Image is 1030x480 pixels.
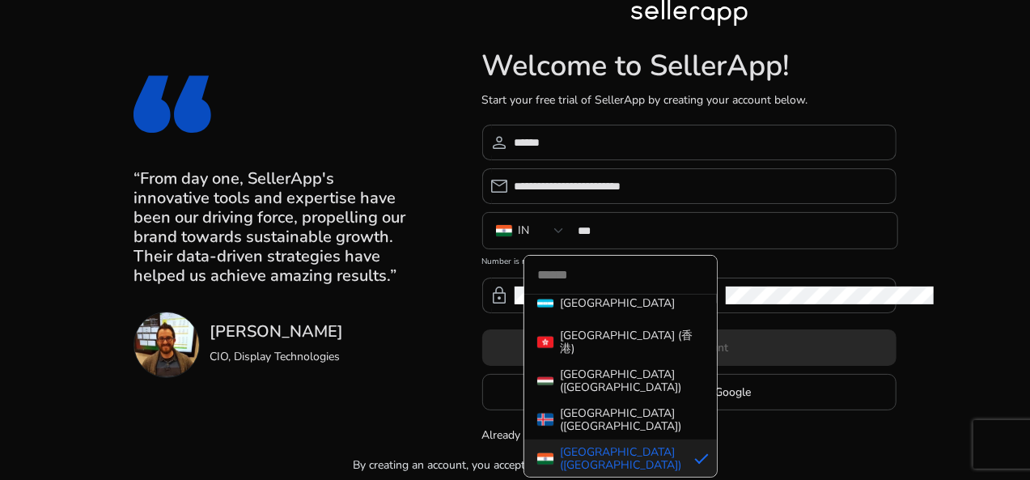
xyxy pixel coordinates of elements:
div: [GEOGRAPHIC_DATA] [560,297,675,310]
div: [GEOGRAPHIC_DATA] ([GEOGRAPHIC_DATA]) [560,407,704,433]
div: [GEOGRAPHIC_DATA] ([GEOGRAPHIC_DATA]) [560,368,704,394]
div: [GEOGRAPHIC_DATA] ([GEOGRAPHIC_DATA]) [560,446,681,472]
input: dropdown search [524,256,717,294]
div: [GEOGRAPHIC_DATA] (香港) [560,329,704,355]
